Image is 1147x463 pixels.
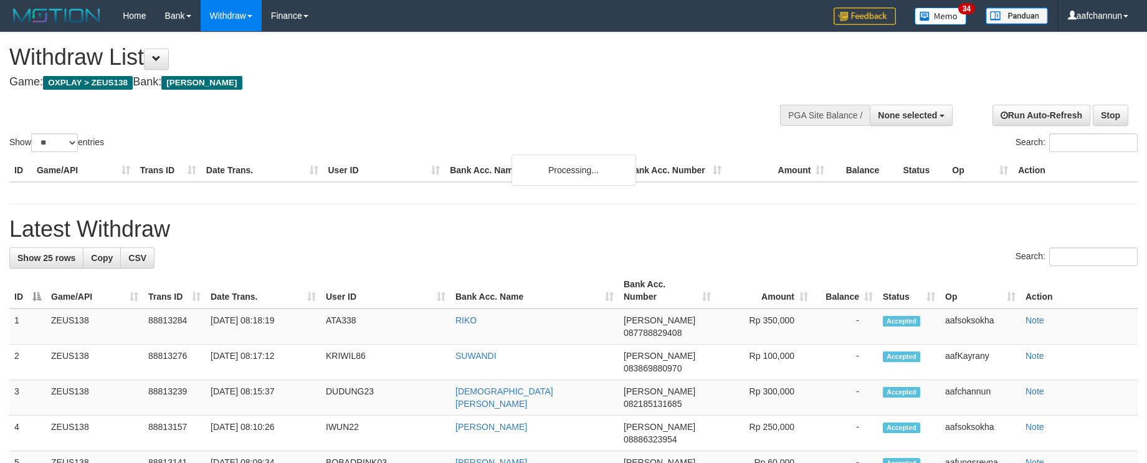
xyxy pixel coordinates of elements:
[1016,247,1138,266] label: Search:
[1049,247,1138,266] input: Search:
[9,159,32,182] th: ID
[883,387,920,398] span: Accepted
[878,273,940,308] th: Status: activate to sort column ascending
[940,273,1021,308] th: Op: activate to sort column ascending
[1026,422,1044,432] a: Note
[1049,133,1138,152] input: Search:
[321,345,450,380] td: KRIWIL86
[716,308,813,345] td: Rp 350,000
[878,110,937,120] span: None selected
[321,416,450,451] td: IWUN22
[813,380,878,416] td: -
[143,345,206,380] td: 88813276
[31,133,78,152] select: Showentries
[834,7,896,25] img: Feedback.jpg
[940,308,1021,345] td: aafsoksokha
[46,345,143,380] td: ZEUS138
[992,105,1090,126] a: Run Auto-Refresh
[143,273,206,308] th: Trans ID: activate to sort column ascending
[716,273,813,308] th: Amount: activate to sort column ascending
[206,416,321,451] td: [DATE] 08:10:26
[455,386,553,409] a: [DEMOGRAPHIC_DATA][PERSON_NAME]
[455,315,477,325] a: RIKO
[321,380,450,416] td: DUDUNG23
[986,7,1048,24] img: panduan.png
[716,345,813,380] td: Rp 100,000
[201,159,323,182] th: Date Trans.
[9,308,46,345] td: 1
[624,315,695,325] span: [PERSON_NAME]
[83,247,121,269] a: Copy
[813,416,878,451] td: -
[726,159,830,182] th: Amount
[619,273,716,308] th: Bank Acc. Number: activate to sort column ascending
[1026,315,1044,325] a: Note
[143,416,206,451] td: 88813157
[1021,273,1138,308] th: Action
[716,380,813,416] td: Rp 300,000
[206,345,321,380] td: [DATE] 08:17:12
[9,217,1138,242] h1: Latest Withdraw
[624,386,695,396] span: [PERSON_NAME]
[1016,133,1138,152] label: Search:
[624,399,682,409] span: Copy 082185131685 to clipboard
[161,76,242,90] span: [PERSON_NAME]
[206,273,321,308] th: Date Trans.: activate to sort column ascending
[829,159,898,182] th: Balance
[898,159,947,182] th: Status
[780,105,870,126] div: PGA Site Balance /
[624,351,695,361] span: [PERSON_NAME]
[883,316,920,327] span: Accepted
[813,273,878,308] th: Balance: activate to sort column ascending
[9,6,104,25] img: MOTION_logo.png
[940,380,1021,416] td: aafchannun
[455,351,497,361] a: SUWANDI
[1093,105,1128,126] a: Stop
[206,380,321,416] td: [DATE] 08:15:37
[206,308,321,345] td: [DATE] 08:18:19
[120,247,155,269] a: CSV
[9,416,46,451] td: 4
[624,328,682,338] span: Copy 087788829408 to clipboard
[623,159,726,182] th: Bank Acc. Number
[716,416,813,451] td: Rp 250,000
[624,422,695,432] span: [PERSON_NAME]
[455,422,527,432] a: [PERSON_NAME]
[512,155,636,186] div: Processing...
[813,308,878,345] td: -
[321,273,450,308] th: User ID: activate to sort column ascending
[46,273,143,308] th: Game/API: activate to sort column ascending
[9,345,46,380] td: 2
[1026,386,1044,396] a: Note
[813,345,878,380] td: -
[947,159,1013,182] th: Op
[445,159,623,182] th: Bank Acc. Name
[143,380,206,416] td: 88813239
[9,45,752,70] h1: Withdraw List
[915,7,967,25] img: Button%20Memo.svg
[143,308,206,345] td: 88813284
[9,76,752,88] h4: Game: Bank:
[32,159,135,182] th: Game/API
[46,308,143,345] td: ZEUS138
[450,273,619,308] th: Bank Acc. Name: activate to sort column ascending
[91,253,113,263] span: Copy
[9,273,46,308] th: ID: activate to sort column descending
[940,416,1021,451] td: aafsoksokha
[9,133,104,152] label: Show entries
[883,422,920,433] span: Accepted
[870,105,953,126] button: None selected
[321,308,450,345] td: ATA338
[958,3,975,14] span: 34
[128,253,146,263] span: CSV
[17,253,75,263] span: Show 25 rows
[624,434,677,444] span: Copy 08886323954 to clipboard
[940,345,1021,380] td: aafKayrany
[135,159,201,182] th: Trans ID
[9,380,46,416] td: 3
[624,363,682,373] span: Copy 083869880970 to clipboard
[46,416,143,451] td: ZEUS138
[323,159,445,182] th: User ID
[1013,159,1138,182] th: Action
[43,76,133,90] span: OXPLAY > ZEUS138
